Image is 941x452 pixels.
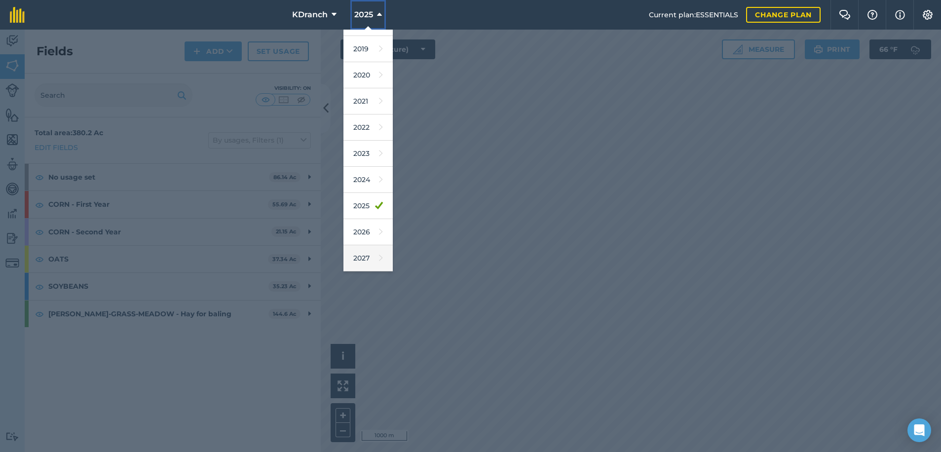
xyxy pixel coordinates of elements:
[343,167,393,193] a: 2024
[343,62,393,88] a: 2020
[343,141,393,167] a: 2023
[343,219,393,245] a: 2026
[907,418,931,442] div: Open Intercom Messenger
[839,10,851,20] img: Two speech bubbles overlapping with the left bubble in the forefront
[343,245,393,271] a: 2027
[292,9,328,21] span: KDranch
[10,7,25,23] img: fieldmargin Logo
[343,193,393,219] a: 2025
[343,36,393,62] a: 2019
[354,9,373,21] span: 2025
[343,114,393,141] a: 2022
[895,9,905,21] img: svg+xml;base64,PHN2ZyB4bWxucz0iaHR0cDovL3d3dy53My5vcmcvMjAwMC9zdmciIHdpZHRoPSIxNyIgaGVpZ2h0PSIxNy...
[343,88,393,114] a: 2021
[746,7,821,23] a: Change plan
[649,9,738,20] span: Current plan : ESSENTIALS
[866,10,878,20] img: A question mark icon
[922,10,934,20] img: A cog icon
